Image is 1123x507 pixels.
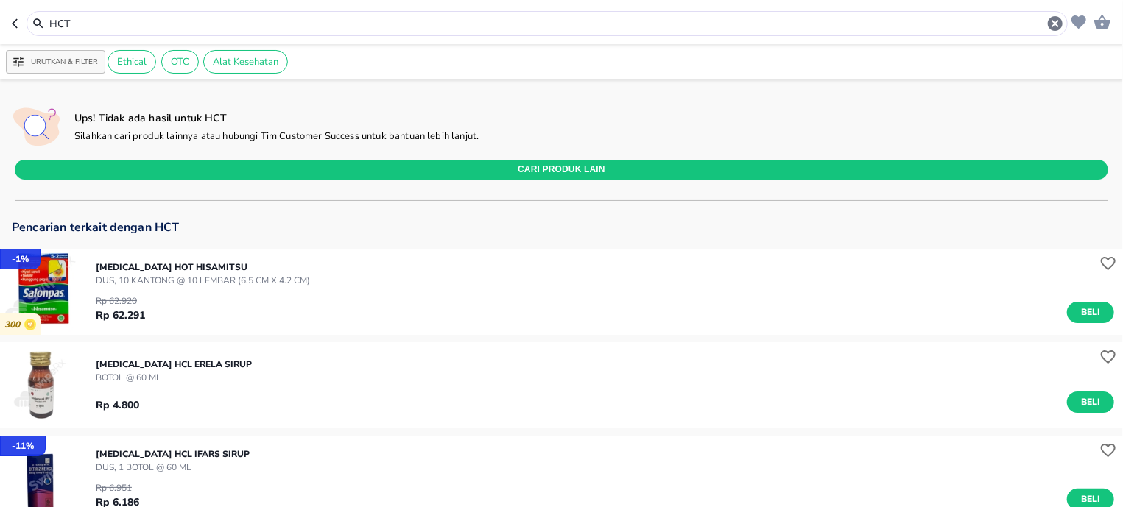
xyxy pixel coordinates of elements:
p: Rp 62.920 [96,294,145,308]
p: Ups! Tidak ada hasil untuk HCT [74,111,479,125]
input: Cari 4000+ produk di sini [48,16,1046,32]
p: 300 [4,319,24,330]
button: CARI PRODUK LAIN [15,160,1108,180]
p: [MEDICAL_DATA] HCL Ifars SIRUP [96,447,250,461]
p: - 1 % [12,252,29,266]
p: Rp 4.800 [96,397,139,413]
span: OTC [162,55,198,68]
p: BOTOL @ 60 ML [96,371,252,384]
button: Urutkan & Filter [6,50,105,74]
p: DUS, 10 KANTONG @ 10 LEMBAR (6.5 CM X 4.2 CM) [96,274,310,287]
p: Urutkan & Filter [31,57,98,68]
div: Alat Kesehatan [203,50,288,74]
p: - 11 % [12,439,34,453]
p: [MEDICAL_DATA] HOT Hisamitsu [96,260,310,274]
p: Pencarian terkait dengan HCT [12,221,1111,233]
button: Beli [1067,391,1114,413]
span: Beli [1078,394,1103,410]
span: Ethical [108,55,155,68]
p: [MEDICAL_DATA] HCL Erela SIRUP [96,358,252,371]
div: OTC [161,50,199,74]
div: Ethical [108,50,156,74]
p: Rp 62.291 [96,308,145,323]
span: Beli [1078,492,1103,507]
img: no available products [10,100,63,154]
span: Alat Kesehatan [204,55,287,68]
button: Beli [1067,302,1114,323]
p: DUS, 1 BOTOL @ 60 ML [96,461,250,474]
p: Silahkan cari produk lainnya atau hubungi Tim Customer Success untuk bantuan lebih lanjut. [74,130,479,143]
p: Rp 6.951 [96,481,139,494]
span: Beli [1078,305,1103,320]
